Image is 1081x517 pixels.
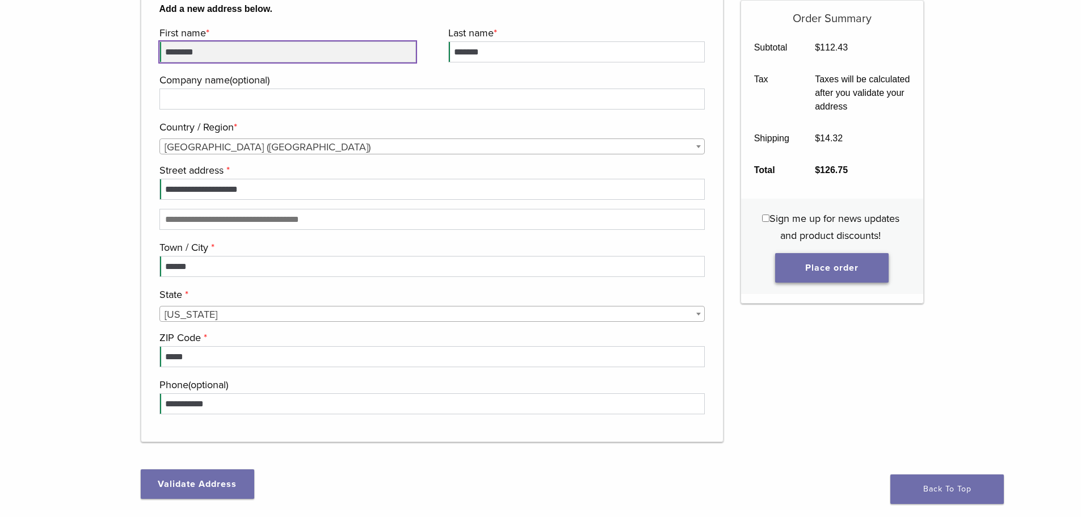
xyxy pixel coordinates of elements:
input: Sign me up for news updates and product discounts! [762,215,769,222]
span: (optional) [188,379,228,391]
th: Tax [741,64,802,123]
span: $ [815,43,820,52]
b: Add a new address below. [159,2,705,16]
label: Town / City [159,239,703,256]
span: Sign me up for news updates and product discounts! [769,212,899,242]
label: Street address [159,162,703,179]
th: Subtotal [741,32,802,64]
label: Last name [448,24,702,41]
span: Country / Region [159,138,705,154]
a: Back To Top [890,474,1004,504]
button: Place order [775,253,889,283]
span: State [159,306,705,322]
label: State [159,286,703,303]
label: ZIP Code [159,329,703,346]
span: $ [815,165,820,175]
span: (optional) [230,74,270,86]
th: Shipping [741,123,802,154]
bdi: 112.43 [815,43,848,52]
button: Validate Address [141,469,254,499]
h5: Order Summary [741,1,923,26]
span: California [160,306,705,322]
span: United States (US) [160,139,705,155]
span: $ [815,133,820,143]
th: Total [741,154,802,186]
label: First name [159,24,413,41]
label: Country / Region [159,119,703,136]
label: Phone [159,376,703,393]
td: Taxes will be calculated after you validate your address [802,64,923,123]
bdi: 126.75 [815,165,848,175]
bdi: 14.32 [815,133,843,143]
label: Company name [159,72,703,89]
